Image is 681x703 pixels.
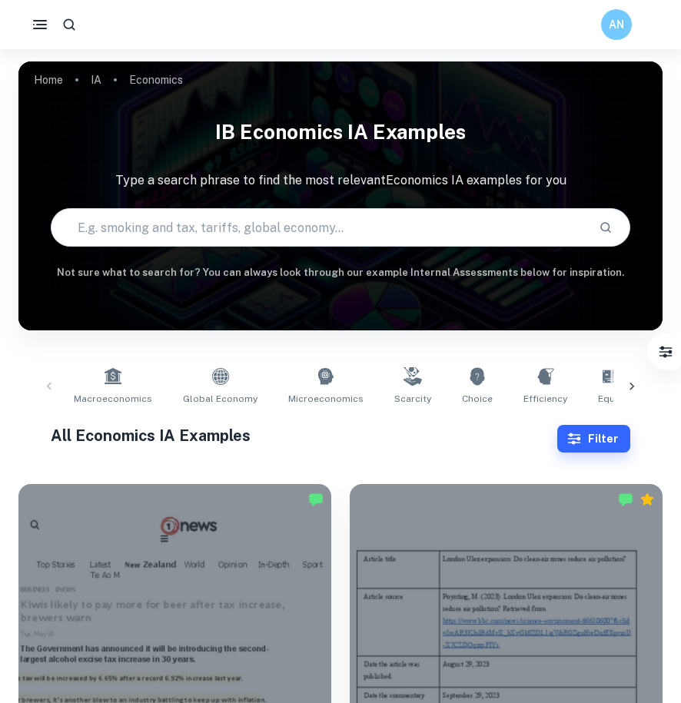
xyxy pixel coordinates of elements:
[598,392,626,406] span: Equity
[91,69,101,91] a: IA
[51,206,586,249] input: E.g. smoking and tax, tariffs, global economy...
[34,69,63,91] a: Home
[608,16,626,33] h6: AN
[523,392,567,406] span: Efficiency
[618,492,633,507] img: Marked
[308,492,324,507] img: Marked
[18,111,663,153] h1: IB Economics IA examples
[394,392,431,406] span: Scarcity
[51,424,557,447] h1: All Economics IA Examples
[601,9,632,40] button: AN
[639,492,655,507] div: Premium
[288,392,364,406] span: Microeconomics
[18,171,663,190] p: Type a search phrase to find the most relevant Economics IA examples for you
[593,214,619,240] button: Search
[74,392,152,406] span: Macroeconomics
[650,337,681,367] button: Filter
[462,392,493,406] span: Choice
[183,392,257,406] span: Global Economy
[18,265,663,280] h6: Not sure what to search for? You can always look through our example Internal Assessments below f...
[129,71,183,88] p: Economics
[557,425,630,453] button: Filter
